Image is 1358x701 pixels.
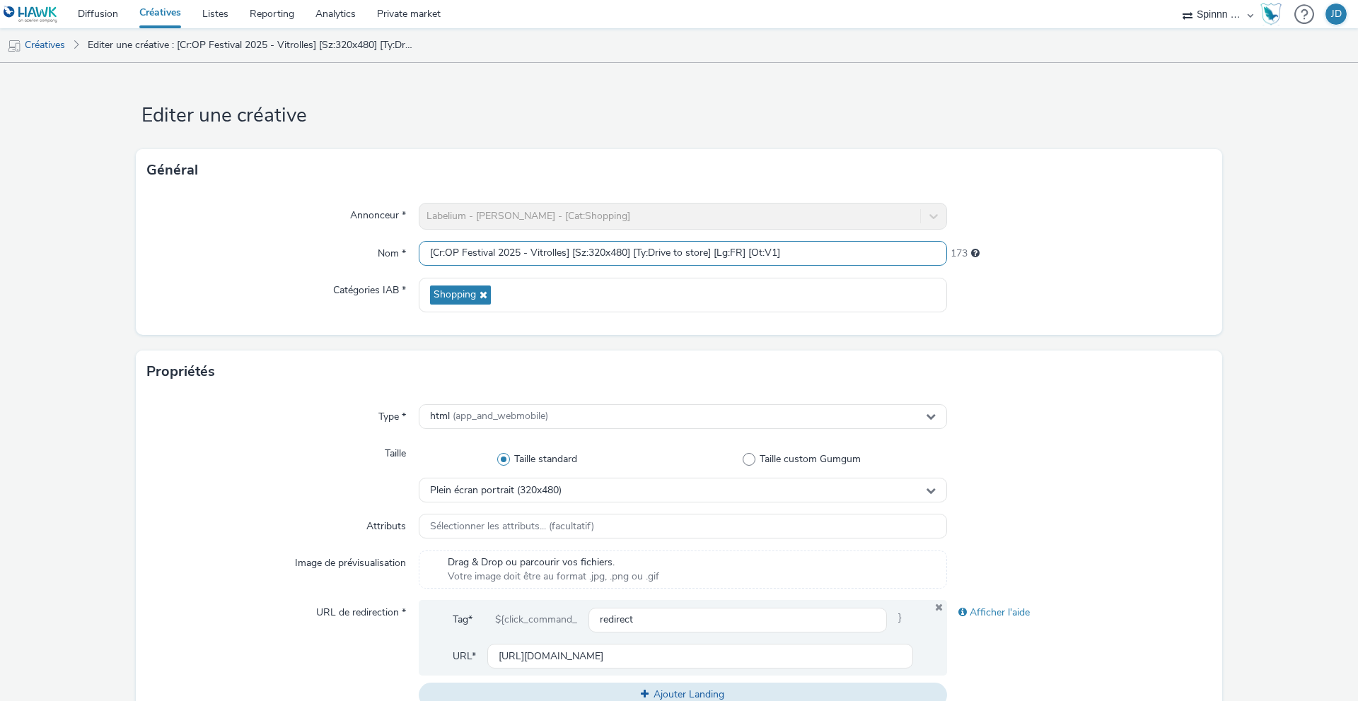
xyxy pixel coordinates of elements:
[760,452,861,466] span: Taille custom Gumgum
[372,241,412,261] label: Nom *
[1331,4,1342,25] div: JD
[887,607,913,632] span: }
[430,411,548,423] span: html
[146,361,215,382] h3: Propriétés
[373,404,412,424] label: Type *
[327,278,412,298] label: Catégories IAB *
[81,28,420,62] a: Editer une créative : [Cr:OP Festival 2025 - Vitrolles] [Sz:320x480] [Ty:Drive to store] [Lg:FR] ...
[654,688,724,701] span: Ajouter Landing
[453,409,548,423] span: (app_and_webmobile)
[289,550,412,570] label: Image de prévisualisation
[7,39,21,53] img: mobile
[434,289,476,301] span: Shopping
[448,555,659,570] span: Drag & Drop ou parcourir vos fichiers.
[430,521,594,533] span: Sélectionner les attributs... (facultatif)
[971,247,980,261] div: 255 caractères maximum
[430,485,562,497] span: Plein écran portrait (320x480)
[419,241,947,266] input: Nom
[1260,3,1282,25] img: Hawk Academy
[379,441,412,461] label: Taille
[344,203,412,223] label: Annonceur *
[136,102,1222,129] h1: Editer une créative
[487,644,913,668] input: url...
[4,6,58,23] img: undefined Logo
[514,452,577,466] span: Taille standard
[1260,3,1287,25] a: Hawk Academy
[311,600,412,620] label: URL de redirection *
[146,160,198,181] h3: Général
[448,570,659,584] span: Votre image doit être au format .jpg, .png ou .gif
[947,600,1212,625] div: Afficher l'aide
[951,247,968,261] span: 173
[484,607,588,632] div: ${click_command_
[361,514,412,534] label: Attributs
